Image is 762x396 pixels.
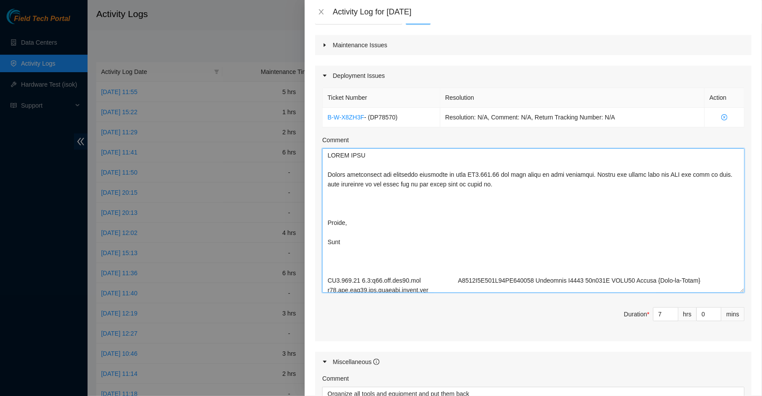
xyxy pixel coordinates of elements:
th: Action [705,88,744,108]
div: Activity Log for [DATE] [333,7,751,17]
span: caret-right [322,42,327,48]
td: Resolution: N/A, Comment: N/A, Return Tracking Number: N/A [440,108,705,127]
div: Maintenance Issues [315,35,751,55]
th: Ticket Number [323,88,440,108]
div: Deployment Issues [315,66,751,86]
div: Miscellaneous [333,357,379,367]
div: mins [721,307,744,321]
span: close [318,8,325,15]
span: close-circle [709,114,739,120]
a: B-W-X8ZH3F [327,114,364,121]
span: caret-right [322,73,327,78]
th: Resolution [440,88,705,108]
span: info-circle [373,359,379,365]
div: Duration [624,309,650,319]
label: Comment [322,374,349,383]
div: Miscellaneous info-circle [315,352,751,372]
span: caret-right [322,359,327,364]
button: Close [315,8,327,16]
div: hrs [678,307,697,321]
label: Comment [322,135,349,145]
span: - ( DP78570 ) [364,114,397,121]
textarea: Comment [322,148,744,293]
